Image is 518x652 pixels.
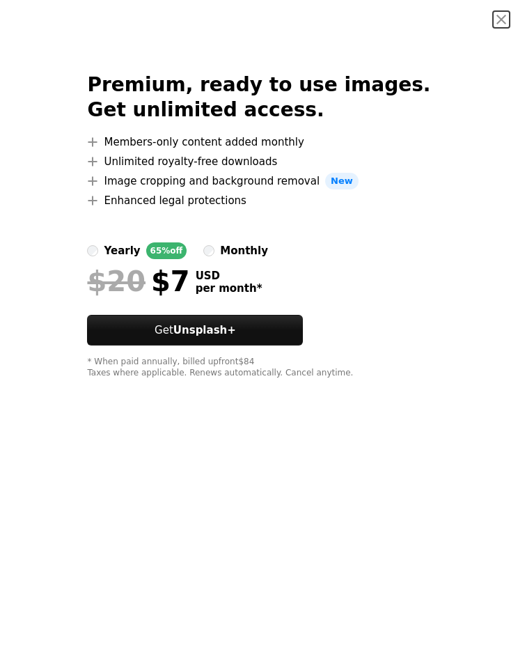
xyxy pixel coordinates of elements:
[87,315,303,346] button: GetUnsplash+
[87,265,189,298] div: $7
[87,134,430,150] li: Members-only content added monthly
[220,242,268,259] div: monthly
[146,242,187,259] div: 65% off
[196,282,262,295] span: per month *
[87,265,146,298] span: $20
[87,173,430,189] li: Image cropping and background removal
[87,153,430,170] li: Unlimited royalty-free downloads
[87,192,430,209] li: Enhanced legal protections
[173,324,236,336] strong: Unsplash+
[196,270,262,282] span: USD
[104,242,140,259] div: yearly
[87,245,98,256] input: yearly65%off
[87,357,430,379] div: * When paid annually, billed upfront $84 Taxes where applicable. Renews automatically. Cancel any...
[203,245,214,256] input: monthly
[87,72,430,123] h2: Premium, ready to use images. Get unlimited access.
[325,173,359,189] span: New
